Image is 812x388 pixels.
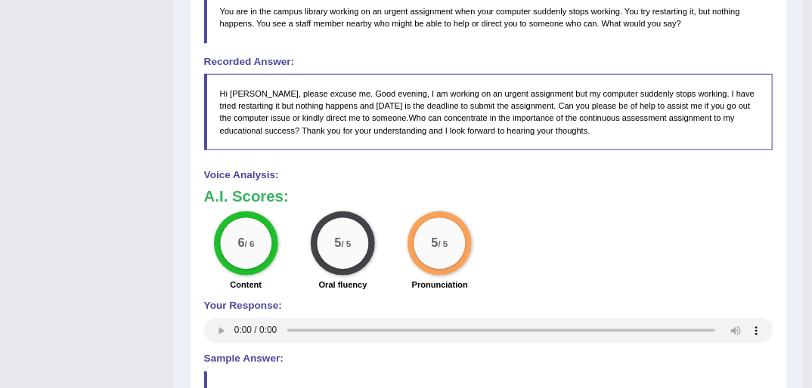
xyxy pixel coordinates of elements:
[204,74,773,150] blockquote: Hi [PERSON_NAME], please excuse me. Good evening, I am working on an urgent assignment but my com...
[237,236,244,250] big: 6
[319,279,367,291] label: Oral fluency
[412,279,468,291] label: Pronunciation
[244,239,254,249] small: / 6
[204,300,773,312] h4: Your Response:
[342,239,352,249] small: / 5
[204,170,773,181] h4: Voice Analysis:
[204,57,773,68] h4: Recorded Answer:
[439,239,448,249] small: / 5
[204,188,289,205] b: A.I. Scores:
[204,353,773,365] h4: Sample Answer:
[230,279,262,291] label: Content
[335,236,342,250] big: 5
[432,236,439,250] big: 5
